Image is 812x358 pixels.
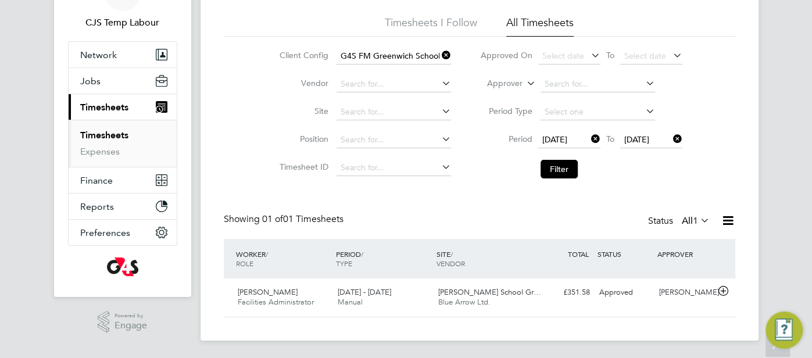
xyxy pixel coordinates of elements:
span: To [603,48,618,63]
span: Select date [624,51,666,61]
span: To [603,131,618,146]
label: Position [276,134,328,144]
div: SITE [434,244,534,274]
span: Reports [80,201,114,212]
label: Approved On [480,50,532,60]
span: TOTAL [568,249,589,259]
span: Jobs [80,76,101,87]
label: All [682,215,710,227]
span: [DATE] - [DATE] [338,287,391,297]
li: All Timesheets [506,16,574,37]
input: Search for... [337,48,451,65]
span: VENDOR [437,259,465,268]
span: Timesheets [80,102,128,113]
div: STATUS [595,244,655,264]
span: Facilities Administrator [238,297,314,307]
input: Search for... [337,132,451,148]
div: Status [648,213,712,230]
a: Go to home page [68,257,177,276]
span: Select date [542,51,584,61]
button: Filter [541,160,578,178]
span: ROLE [236,259,253,268]
a: Powered byEngage [98,311,147,333]
span: Engage [115,321,147,331]
span: Network [80,49,117,60]
div: Timesheets [69,120,177,167]
div: WORKER [233,244,334,274]
span: / [450,249,453,259]
li: Timesheets I Follow [385,16,477,37]
label: Approver [470,78,523,90]
a: Expenses [80,146,120,157]
span: / [266,249,268,259]
span: Finance [80,175,113,186]
span: Preferences [80,227,130,238]
span: 1 [693,215,698,227]
span: 01 Timesheets [262,213,344,225]
span: 01 of [262,213,283,225]
div: [PERSON_NAME] [654,283,715,302]
input: Search for... [541,76,655,92]
span: [PERSON_NAME] School Gr… [438,287,541,297]
span: Manual [338,297,363,307]
input: Search for... [337,104,451,120]
label: Vendor [276,78,328,88]
span: Blue Arrow Ltd. [438,297,491,307]
span: / [361,249,363,259]
label: Period Type [480,106,532,116]
div: Approved [595,283,655,302]
span: [DATE] [542,134,567,145]
div: PERIOD [333,244,434,274]
span: Powered by [115,311,147,321]
button: Engage Resource Center [766,312,803,349]
div: Showing [224,213,346,225]
span: [DATE] [624,134,649,145]
button: Timesheets [69,94,177,120]
button: Preferences [69,220,177,245]
input: Select one [541,104,655,120]
label: Site [276,106,328,116]
input: Search for... [337,76,451,92]
a: Timesheets [80,130,128,141]
button: Finance [69,167,177,193]
img: g4s-logo-retina.png [107,257,138,276]
label: Period [480,134,532,144]
span: CJS Temp Labour [68,16,177,30]
div: APPROVER [654,244,715,264]
span: TYPE [336,259,352,268]
button: Network [69,42,177,67]
span: [PERSON_NAME] [238,287,298,297]
label: Timesheet ID [276,162,328,172]
input: Search for... [337,160,451,176]
div: £351.58 [534,283,595,302]
button: Reports [69,194,177,219]
button: Jobs [69,68,177,94]
label: Client Config [276,50,328,60]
